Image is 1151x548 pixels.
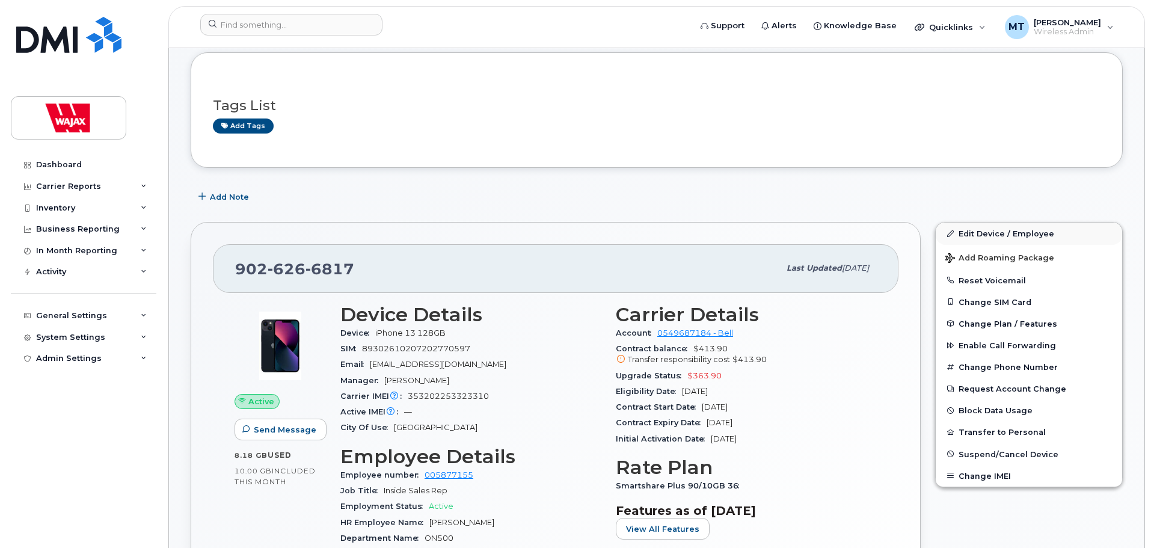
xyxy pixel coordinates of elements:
span: Contract balance [616,344,693,353]
button: Change IMEI [936,465,1122,487]
div: Quicklinks [906,15,994,39]
span: Change Plan / Features [959,319,1057,328]
span: $413.90 [732,355,767,364]
span: Smartshare Plus 90/10GB 36 [616,481,745,490]
span: City Of Use [340,423,394,432]
span: 626 [268,260,305,278]
span: SIM [340,344,362,353]
button: Change SIM Card [936,291,1122,313]
h3: Features as of [DATE] [616,503,877,518]
button: Change Plan / Features [936,313,1122,334]
a: Knowledge Base [805,14,905,38]
div: Michael Tran [996,15,1122,39]
span: 6817 [305,260,354,278]
button: Transfer to Personal [936,421,1122,443]
span: Active [248,396,274,407]
h3: Rate Plan [616,457,877,478]
span: Inside Sales Rep [384,486,447,495]
h3: Device Details [340,304,601,325]
span: MT [1008,20,1025,34]
input: Find something... [200,14,382,35]
h3: Carrier Details [616,304,877,325]
span: Contract Start Date [616,402,702,411]
button: Add Roaming Package [936,245,1122,269]
button: Change Phone Number [936,356,1122,378]
span: [EMAIL_ADDRESS][DOMAIN_NAME] [370,360,506,369]
span: Employment Status [340,502,429,511]
span: $413.90 [616,344,877,366]
span: View All Features [626,523,699,535]
span: [DATE] [707,418,732,427]
button: Suspend/Cancel Device [936,443,1122,465]
span: Support [711,20,744,32]
span: [PERSON_NAME] [429,518,494,527]
span: 89302610207202770597 [362,344,470,353]
span: Alerts [772,20,797,32]
span: Department Name [340,534,425,543]
span: Enable Call Forwarding [959,341,1056,350]
h3: Tags List [213,98,1100,113]
span: ON500 [425,534,453,543]
span: Add Note [210,191,249,203]
span: Last updated [787,263,842,272]
span: Eligibility Date [616,387,682,396]
span: Knowledge Base [824,20,897,32]
span: Transfer responsibility cost [628,355,730,364]
span: Carrier IMEI [340,392,408,401]
a: Support [692,14,753,38]
a: Alerts [753,14,805,38]
span: Initial Activation Date [616,434,711,443]
span: 8.18 GB [235,451,268,460]
span: Upgrade Status [616,371,687,380]
span: Add Roaming Package [945,253,1054,265]
span: $363.90 [687,371,722,380]
span: Email [340,360,370,369]
span: Contract Expiry Date [616,418,707,427]
span: Wireless Admin [1034,27,1101,37]
img: image20231002-3703462-1ig824h.jpeg [244,310,316,382]
a: 005877155 [425,470,473,479]
span: Account [616,328,657,337]
span: Quicklinks [929,22,973,32]
span: [GEOGRAPHIC_DATA] [394,423,477,432]
button: Enable Call Forwarding [936,334,1122,356]
span: Suspend/Cancel Device [959,449,1058,458]
span: HR Employee Name [340,518,429,527]
span: [PERSON_NAME] [1034,17,1101,27]
button: View All Features [616,518,710,540]
span: included this month [235,466,316,486]
span: 902 [235,260,354,278]
span: 353202253323310 [408,392,489,401]
span: used [268,451,292,460]
span: Device [340,328,375,337]
span: [DATE] [682,387,708,396]
span: Job Title [340,486,384,495]
span: iPhone 13 128GB [375,328,446,337]
span: Manager [340,376,384,385]
span: Employee number [340,470,425,479]
span: 10.00 GB [235,467,272,475]
button: Add Note [191,186,259,208]
a: Add tags [213,119,274,134]
span: [DATE] [711,434,737,443]
h3: Employee Details [340,446,601,467]
button: Block Data Usage [936,399,1122,421]
a: 0549687184 - Bell [657,328,733,337]
span: [DATE] [702,402,728,411]
button: Request Account Change [936,378,1122,399]
span: Active IMEI [340,407,404,416]
span: Send Message [254,424,316,436]
span: Active [429,502,453,511]
button: Reset Voicemail [936,269,1122,291]
span: — [404,407,412,416]
span: [PERSON_NAME] [384,376,449,385]
span: [DATE] [842,263,869,272]
a: Edit Device / Employee [936,223,1122,244]
button: Send Message [235,419,327,440]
